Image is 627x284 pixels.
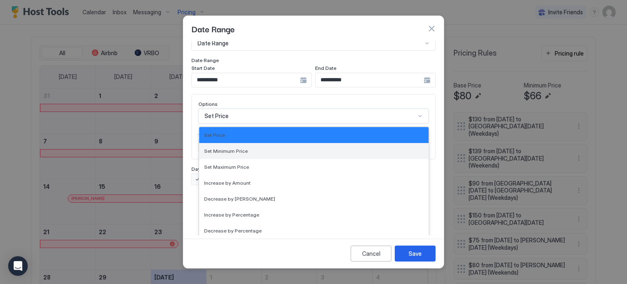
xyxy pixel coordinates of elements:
[351,246,391,262] button: Cancel
[192,73,300,87] input: Input Field
[204,148,248,154] span: Set Minimum Price
[204,212,259,218] span: Increase by Percentage
[198,130,217,136] span: Amount
[204,164,249,170] span: Set Maximum Price
[204,228,262,234] span: Decrease by Percentage
[409,249,422,258] div: Save
[204,132,225,138] span: Set Price
[204,196,275,202] span: Decrease by [PERSON_NAME]
[204,180,251,186] span: Increase by Amount
[191,57,219,63] span: Date Range
[395,246,436,262] button: Save
[198,101,218,107] span: Options
[191,22,235,35] span: Date Range
[191,166,231,172] span: Days of the week
[198,40,229,47] span: Date Range
[316,73,424,87] input: Input Field
[315,65,336,71] span: End Date
[362,249,380,258] div: Cancel
[191,65,215,71] span: Start Date
[8,256,28,276] div: Open Intercom Messenger
[205,112,229,120] span: Set Price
